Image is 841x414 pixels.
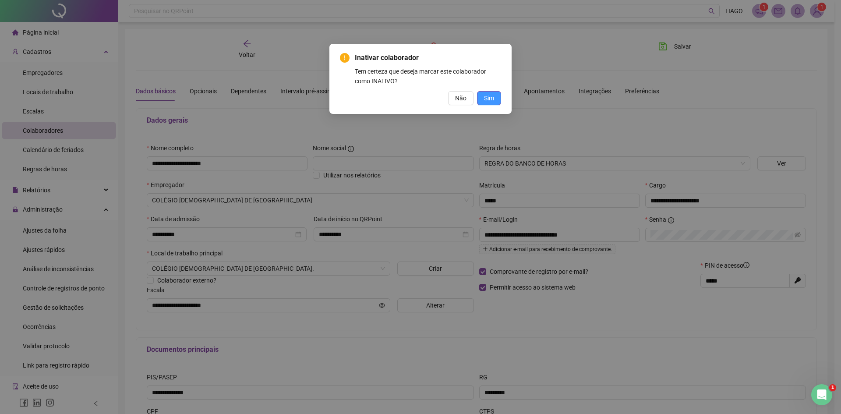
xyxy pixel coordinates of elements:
span: Inativar colaborador [355,53,501,63]
span: Não [455,93,466,103]
span: exclamation-circle [340,53,350,63]
span: 1 [829,384,836,391]
button: Não [448,91,474,105]
button: Sim [477,91,501,105]
span: Sim [484,93,494,103]
iframe: Intercom live chat [811,384,832,405]
div: Tem certeza que deseja marcar este colaborador como INATIVO? [355,67,501,86]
